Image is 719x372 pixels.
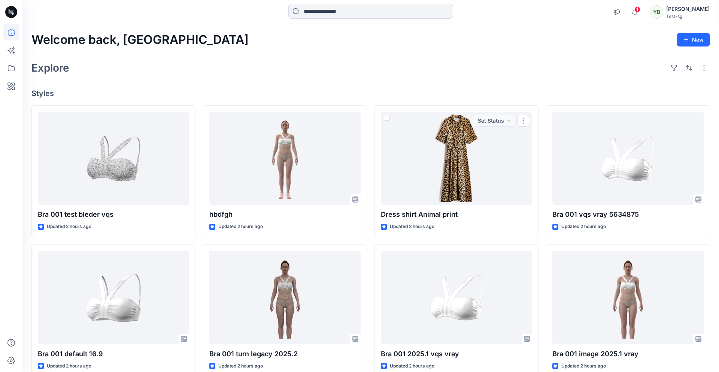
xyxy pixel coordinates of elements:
[38,349,189,359] p: Bra 001 default 16.9
[47,362,91,370] p: Updated 2 hours ago
[677,33,710,46] button: New
[209,112,361,205] a: hbdfgh
[381,251,532,344] a: Bra 001 2025.1 vqs vray
[650,5,663,19] div: YB
[666,13,710,19] div: Test-sg
[552,349,704,359] p: Bra 001 image 2025.1 vray
[552,112,704,205] a: Bra 001 vqs vray 5634875
[31,33,249,47] h2: Welcome back, [GEOGRAPHIC_DATA]
[552,209,704,220] p: Bra 001 vqs vray 5634875
[209,349,361,359] p: Bra 001 turn legacy 2025.2
[38,112,189,205] a: Bra 001 test bleder vqs
[390,362,434,370] p: Updated 2 hours ago
[666,4,710,13] div: [PERSON_NAME]
[218,223,263,231] p: Updated 2 hours ago
[31,89,710,98] h4: Styles
[390,223,434,231] p: Updated 2 hours ago
[381,209,532,220] p: Dress shirt Animal print
[47,223,91,231] p: Updated 2 hours ago
[552,251,704,344] a: Bra 001 image 2025.1 vray
[38,209,189,220] p: Bra 001 test bleder vqs
[561,362,606,370] p: Updated 2 hours ago
[561,223,606,231] p: Updated 2 hours ago
[381,349,532,359] p: Bra 001 2025.1 vqs vray
[218,362,263,370] p: Updated 2 hours ago
[209,209,361,220] p: hbdfgh
[381,112,532,205] a: Dress shirt Animal print
[209,251,361,344] a: Bra 001 turn legacy 2025.2
[38,251,189,344] a: Bra 001 default 16.9
[634,6,640,12] span: 1
[31,62,69,74] h2: Explore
